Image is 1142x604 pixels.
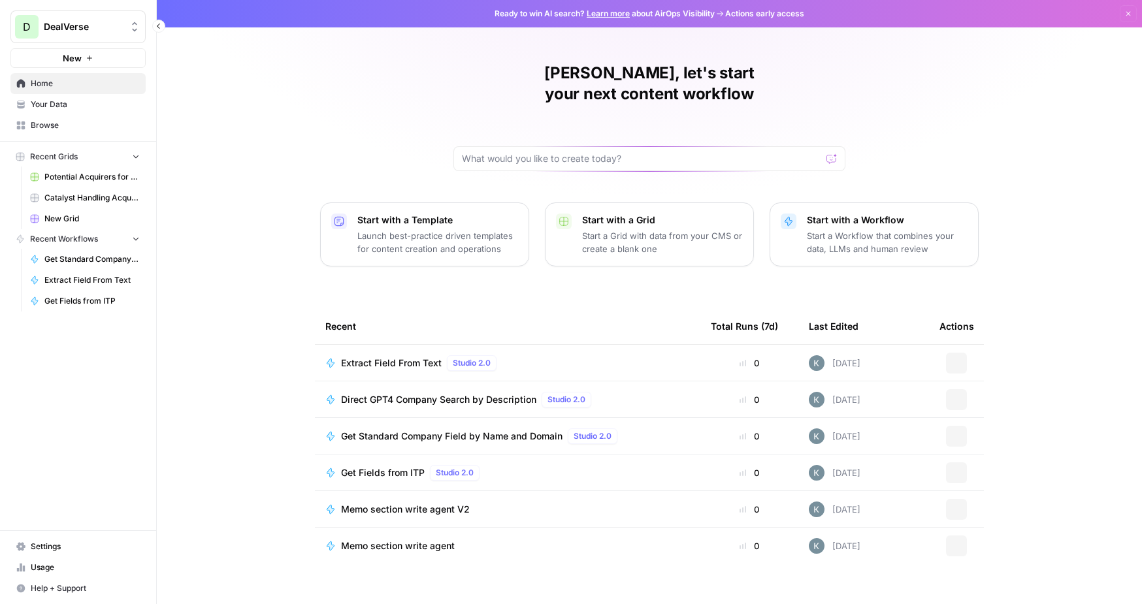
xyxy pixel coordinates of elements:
[31,582,140,594] span: Help + Support
[711,308,778,344] div: Total Runs (7d)
[809,465,860,481] div: [DATE]
[809,465,824,481] img: vfogp4eyxztbfdc8lolhmznz68f4
[325,539,690,552] a: Memo section write agent
[44,253,140,265] span: Get Standard Company Field by Name and Domain
[587,8,630,18] a: Learn more
[547,394,585,405] span: Studio 2.0
[711,393,788,406] div: 0
[809,428,860,444] div: [DATE]
[44,20,123,33] span: DealVerse
[807,229,968,255] p: Start a Workflow that combines your data, LLMs and human review
[453,63,845,104] h1: [PERSON_NAME], let's start your next content workflow
[30,151,78,163] span: Recent Grids
[10,115,146,136] a: Browse
[10,557,146,578] a: Usage
[809,308,858,344] div: Last Edited
[809,501,860,517] div: [DATE]
[809,538,860,554] div: [DATE]
[320,202,529,266] button: Start with a TemplateLaunch best-practice driven templates for content creation and operations
[809,392,824,407] img: vfogp4eyxztbfdc8lolhmznz68f4
[582,214,743,227] p: Start with a Grid
[10,10,146,43] button: Workspace: DealVerse
[44,274,140,286] span: Extract Field From Text
[31,99,140,110] span: Your Data
[10,147,146,167] button: Recent Grids
[24,249,146,270] a: Get Standard Company Field by Name and Domain
[357,229,518,255] p: Launch best-practice driven templates for content creation and operations
[44,295,140,307] span: Get Fields from ITP
[725,8,804,20] span: Actions early access
[341,466,425,479] span: Get Fields from ITP
[24,167,146,187] a: Potential Acquirers for Deep Instinct
[24,208,146,229] a: New Grid
[809,392,860,407] div: [DATE]
[44,192,140,204] span: Catalyst Handling Acquisitions
[462,152,821,165] input: What would you like to create today?
[325,503,690,516] a: Memo section write agent V2
[23,19,31,35] span: D
[807,214,968,227] p: Start with a Workflow
[809,538,824,554] img: vfogp4eyxztbfdc8lolhmznz68f4
[809,355,860,371] div: [DATE]
[10,94,146,115] a: Your Data
[325,308,690,344] div: Recent
[31,562,140,573] span: Usage
[24,187,146,208] a: Catalyst Handling Acquisitions
[341,503,470,516] span: Memo section write agent V2
[436,467,474,479] span: Studio 2.0
[357,214,518,227] p: Start with a Template
[341,357,442,370] span: Extract Field From Text
[44,213,140,225] span: New Grid
[325,392,690,407] a: Direct GPT4 Company Search by DescriptionStudio 2.0
[24,291,146,311] a: Get Fields from ITP
[10,48,146,68] button: New
[711,466,788,479] div: 0
[809,501,824,517] img: vfogp4eyxztbfdc8lolhmznz68f4
[341,430,563,443] span: Get Standard Company Field by Name and Domain
[770,202,979,266] button: Start with a WorkflowStart a Workflow that combines your data, LLMs and human review
[10,229,146,249] button: Recent Workflows
[30,233,98,245] span: Recent Workflows
[711,357,788,370] div: 0
[341,393,536,406] span: Direct GPT4 Company Search by Description
[31,119,140,131] span: Browse
[939,308,974,344] div: Actions
[325,465,690,481] a: Get Fields from ITPStudio 2.0
[24,270,146,291] a: Extract Field From Text
[582,229,743,255] p: Start a Grid with data from your CMS or create a blank one
[809,428,824,444] img: vfogp4eyxztbfdc8lolhmznz68f4
[545,202,754,266] button: Start with a GridStart a Grid with data from your CMS or create a blank one
[44,171,140,183] span: Potential Acquirers for Deep Instinct
[711,503,788,516] div: 0
[325,355,690,371] a: Extract Field From TextStudio 2.0
[10,536,146,557] a: Settings
[711,430,788,443] div: 0
[341,539,455,552] span: Memo section write agent
[31,541,140,552] span: Settings
[495,8,715,20] span: Ready to win AI search? about AirOps Visibility
[809,355,824,371] img: vfogp4eyxztbfdc8lolhmznz68f4
[10,73,146,94] a: Home
[711,539,788,552] div: 0
[63,52,82,65] span: New
[10,578,146,599] button: Help + Support
[31,78,140,89] span: Home
[574,430,612,442] span: Studio 2.0
[325,428,690,444] a: Get Standard Company Field by Name and DomainStudio 2.0
[453,357,491,369] span: Studio 2.0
